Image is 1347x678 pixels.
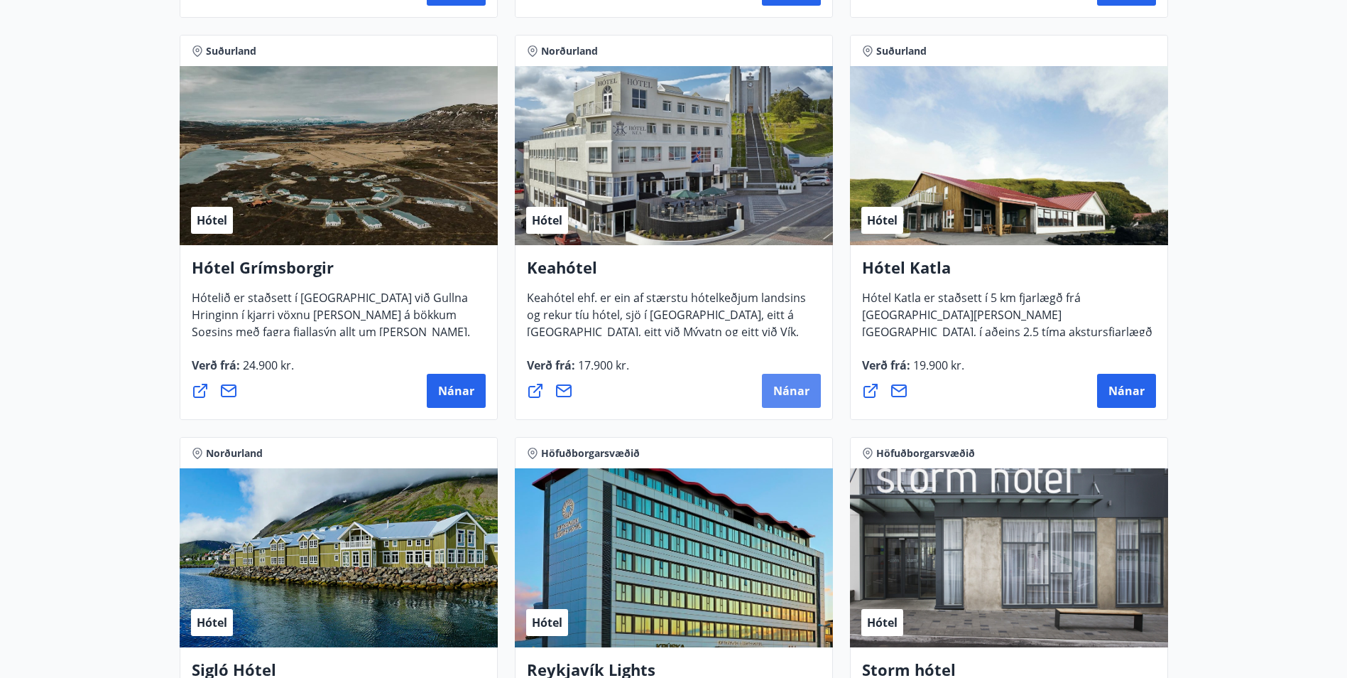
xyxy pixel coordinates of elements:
[867,615,898,630] span: Hótel
[867,212,898,228] span: Hótel
[192,257,486,289] h4: Hótel Grímsborgir
[192,357,294,384] span: Verð frá :
[192,290,470,385] span: Hótelið er staðsett í [GEOGRAPHIC_DATA] við Gullna Hringinn í kjarri vöxnu [PERSON_NAME] á bökkum...
[862,290,1152,368] span: Hótel Katla er staðsett í 5 km fjarlægð frá [GEOGRAPHIC_DATA][PERSON_NAME][GEOGRAPHIC_DATA], í að...
[527,357,629,384] span: Verð frá :
[532,615,562,630] span: Hótel
[438,383,474,399] span: Nánar
[427,374,486,408] button: Nánar
[575,357,629,373] span: 17.900 kr.
[862,357,964,384] span: Verð frá :
[1108,383,1145,399] span: Nánar
[527,257,821,289] h4: Keahótel
[197,212,227,228] span: Hótel
[541,446,640,461] span: Höfuðborgarsvæðið
[876,446,975,461] span: Höfuðborgarsvæðið
[862,257,1156,289] h4: Hótel Katla
[527,290,806,385] span: Keahótel ehf. er ein af stærstu hótelkeðjum landsins og rekur tíu hótel, sjö í [GEOGRAPHIC_DATA],...
[541,44,598,58] span: Norðurland
[876,44,927,58] span: Suðurland
[910,357,964,373] span: 19.900 kr.
[197,615,227,630] span: Hótel
[206,446,263,461] span: Norðurland
[532,212,562,228] span: Hótel
[206,44,256,58] span: Suðurland
[240,357,294,373] span: 24.900 kr.
[773,383,809,399] span: Nánar
[762,374,821,408] button: Nánar
[1097,374,1156,408] button: Nánar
